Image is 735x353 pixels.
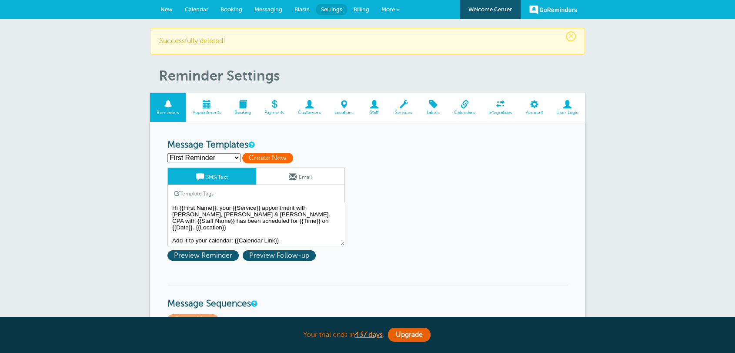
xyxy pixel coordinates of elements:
span: Create New [167,314,218,325]
a: Upgrade [388,328,431,342]
span: Services [393,110,415,115]
a: Create New [242,154,297,162]
span: User Login [554,110,581,115]
a: Payments [257,93,291,122]
a: This is the wording for your reminder and follow-up messages. You can create multiple templates i... [248,142,254,148]
a: SMS/Text [168,168,256,185]
a: 437 days [355,331,383,339]
span: Blasts [294,6,310,13]
span: Integrations [486,110,515,115]
span: Labels [424,110,443,115]
span: Messaging [254,6,282,13]
span: Calendar [185,6,208,13]
a: Preview Follow-up [243,252,318,259]
a: Template Tags [168,185,220,202]
a: Create New [167,316,220,323]
span: Booking [232,110,254,115]
span: Calendars [452,110,478,115]
span: Account [523,110,545,115]
span: New [160,6,173,13]
a: Settings [316,4,347,15]
span: Preview Reminder [167,250,239,261]
span: × [566,31,576,41]
a: Email [256,168,344,185]
span: Preview Follow-up [243,250,316,261]
a: Customers [291,93,327,122]
a: Calendars [448,93,482,122]
a: Booking [228,93,258,122]
h1: Reminder Settings [159,67,585,84]
span: Billing [354,6,369,13]
a: Staff [360,93,388,122]
div: Your trial ends in . [150,326,585,344]
a: Appointments [186,93,228,122]
h3: Message Templates [167,140,568,151]
a: Message Sequences allow you to setup multiple reminder schedules that can use different Message T... [251,301,256,306]
a: Locations [327,93,360,122]
span: Settings [321,6,342,13]
a: Services [388,93,419,122]
a: Preview Reminder [167,252,243,259]
a: User Login [549,93,585,122]
span: Staff [364,110,384,115]
h3: Message Sequences [167,285,568,309]
span: Appointments [190,110,224,115]
a: Integrations [482,93,519,122]
span: Booking [220,6,242,13]
span: More [381,6,395,13]
span: Create New [242,153,293,163]
span: Reminders [154,110,182,115]
span: Locations [332,110,356,115]
textarea: Hi {{First Name}}, your {{Service}} appointment with [PERSON_NAME], [PERSON_NAME] & [PERSON_NAME]... [167,202,345,246]
a: Labels [419,93,448,122]
p: Successfully deleted! [159,37,576,45]
span: Payments [262,110,287,115]
span: Customers [295,110,323,115]
a: Account [519,93,549,122]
